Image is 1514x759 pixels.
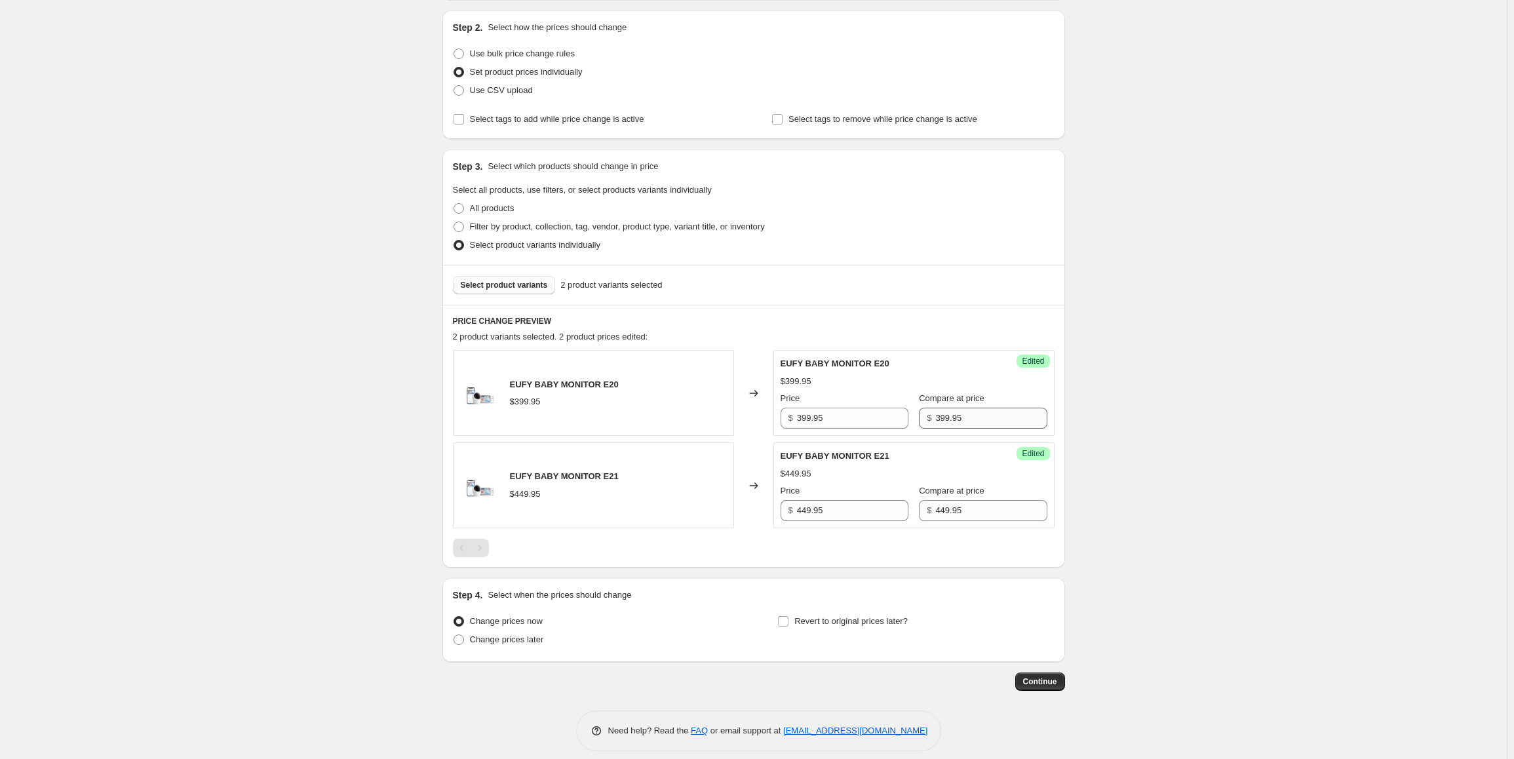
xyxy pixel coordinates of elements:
span: Edited [1022,448,1044,459]
span: Compare at price [919,486,984,496]
div: $449.95 [781,467,811,480]
span: Continue [1023,676,1057,687]
h2: Step 4. [453,589,483,602]
span: EUFY BABY MONITOR E21 [781,451,889,461]
span: $ [927,413,931,423]
span: Select tags to remove while price change is active [788,114,977,124]
div: $399.95 [781,375,811,388]
span: Need help? Read the [608,726,691,735]
span: Use CSV upload [470,85,533,95]
button: Select product variants [453,276,556,294]
span: Select all products, use filters, or select products variants individually [453,185,712,195]
span: Filter by product, collection, tag, vendor, product type, variant title, or inventory [470,222,765,231]
p: Select how the prices should change [488,21,627,34]
span: Edited [1022,356,1044,366]
span: EUFY BABY MONITOR E20 [781,359,889,368]
a: [EMAIL_ADDRESS][DOMAIN_NAME] [783,726,927,735]
span: $ [788,505,793,515]
span: EUFY BABY MONITOR E20 [510,379,619,389]
span: $ [927,505,931,515]
span: Select tags to add while price change is active [470,114,644,124]
span: Use bulk price change rules [470,49,575,58]
span: Set product prices individually [470,67,583,77]
p: Select which products should change in price [488,160,658,173]
h2: Step 3. [453,160,483,173]
div: $399.95 [510,395,541,408]
h2: Step 2. [453,21,483,34]
span: EUFY BABY MONITOR E21 [510,471,619,481]
span: Change prices later [470,634,544,644]
p: Select when the prices should change [488,589,631,602]
span: Compare at price [919,393,984,403]
img: T2080T11_EUFY_S1_PRO_RIGHT_45__VIEW_HERO_01_1800x1800px_a4ea93a0-9f23-4dfb-87fd-e91e900a525f_80x.png [460,466,499,505]
span: or email support at [708,726,783,735]
span: Select product variants [461,280,548,290]
span: All products [470,203,514,213]
span: $ [788,413,793,423]
nav: Pagination [453,539,489,557]
div: $449.95 [510,488,541,501]
span: Change prices now [470,616,543,626]
span: 2 product variants selected. 2 product prices edited: [453,332,648,341]
span: Revert to original prices later? [794,616,908,626]
h6: PRICE CHANGE PREVIEW [453,316,1055,326]
span: Select product variants individually [470,240,600,250]
img: T2080T11_EUFY_S1_PRO_RIGHT_45__VIEW_HERO_01_1800x1800px_a4ea93a0-9f23-4dfb-87fd-e91e900a525f_80x.png [460,374,499,413]
a: FAQ [691,726,708,735]
span: Price [781,393,800,403]
span: Price [781,486,800,496]
span: 2 product variants selected [560,279,662,292]
button: Continue [1015,672,1065,691]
